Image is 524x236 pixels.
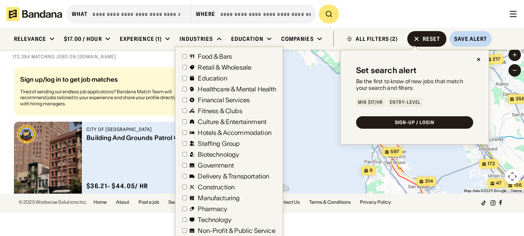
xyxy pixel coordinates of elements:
div: Min $17/hr [358,100,383,105]
div: Healthcare & Mental Health [198,86,276,92]
a: Terms & Conditions [309,200,351,205]
div: Culture & Entertainment [198,119,266,125]
a: About [116,200,129,205]
div: Manufacturing [198,195,240,201]
div: Be the first to know of new jobs that match your search and filters: [356,78,473,91]
div: $ 36.21 - $44.05 / hr [86,182,148,190]
span: 597 [391,149,399,155]
div: 172,394 matching jobs on [DOMAIN_NAME] [12,54,250,60]
div: Industries [180,35,213,42]
a: Post a job [138,200,159,205]
img: Bandana logotype [6,7,62,21]
a: Privacy Policy [360,200,391,205]
div: Sign up/log in to get job matches [20,76,179,89]
div: Non-Profit & Public Service [198,227,275,234]
div: Food & Bars [198,53,232,59]
span: 6 [370,167,373,174]
div: $17.00 / hour [64,35,102,42]
span: 47 [496,180,502,187]
div: what [72,10,88,17]
span: 217 [493,56,500,63]
div: Save Alert [454,35,487,42]
div: Construction [198,184,235,190]
span: Map data ©2025 Google [464,189,506,193]
div: Entry-Level [390,100,421,105]
div: Education [198,75,227,81]
div: Where [196,10,216,17]
div: Hotels & Accommodation [198,129,272,136]
div: Set search alert [356,66,417,75]
a: Terms (opens in new tab) [511,189,522,193]
div: Biotechnology [198,151,239,157]
div: Tired of sending out endless job applications? Bandana Match Team will recommend jobs tailored to... [20,89,179,107]
span: 172 [488,161,495,167]
div: Financial Services [198,97,250,103]
div: Technology [198,217,232,223]
span: 156 [514,182,522,189]
img: City of San Francisco logo [17,125,36,143]
div: Staffing Group [198,140,240,147]
a: Home [93,200,107,205]
div: ALL FILTERS (2) [356,36,398,42]
div: grid [12,64,250,194]
div: Delivery & Transportation [198,173,269,179]
a: Contact Us [276,200,300,205]
a: Search Jobs [168,200,195,205]
div: Reset [423,36,441,42]
div: Building And Grounds Patrol Officer [86,134,228,142]
div: Companies [281,35,314,42]
div: © 2025 Workwise Solutions Inc. [19,200,87,205]
span: 314 [425,178,433,185]
div: Retail & Wholesale [198,64,251,70]
div: Government [198,162,234,168]
div: Relevance [14,35,46,42]
div: Education [231,35,263,42]
div: Fitness & Clubs [198,108,242,114]
div: City of [GEOGRAPHIC_DATA] [86,126,228,133]
div: SIGN-UP / LOGIN [395,120,434,125]
div: Experience (1) [120,35,162,42]
button: Map camera controls [505,169,520,184]
div: Pharmacy [198,206,227,212]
